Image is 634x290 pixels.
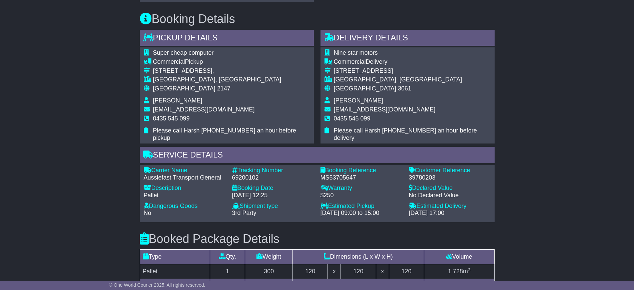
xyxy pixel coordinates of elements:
td: 120 [341,264,376,279]
span: [GEOGRAPHIC_DATA] [334,85,396,92]
td: 120 [389,264,424,279]
td: Type [140,250,210,264]
td: Pallet [140,264,210,279]
td: 300 [245,264,293,279]
div: Booking Date [232,185,314,192]
div: Tracking Number [232,167,314,174]
div: [GEOGRAPHIC_DATA], [GEOGRAPHIC_DATA] [153,76,310,83]
div: Pickup Details [140,30,314,48]
h3: Booked Package Details [140,232,495,246]
span: [PERSON_NAME] [334,97,383,104]
span: [EMAIL_ADDRESS][DOMAIN_NAME] [153,106,255,113]
div: Delivery Details [321,30,495,48]
div: Booking Reference [321,167,402,174]
div: [DATE] 09:00 to 15:00 [321,210,402,217]
span: 3rd Party [232,210,256,216]
div: [STREET_ADDRESS], [153,67,310,75]
span: Nine star motors [334,49,378,56]
div: Declared Value [409,185,491,192]
span: [EMAIL_ADDRESS][DOMAIN_NAME] [334,106,436,113]
td: Dimensions (L x W x H) [293,250,424,264]
div: [STREET_ADDRESS] [334,67,491,75]
div: Aussiefast Transport General [144,174,225,182]
td: Qty. [210,250,245,264]
td: m [424,264,494,279]
div: 39780203 [409,174,491,182]
div: Estimated Delivery [409,203,491,210]
div: Pallet [144,192,225,199]
span: Commercial [334,58,366,65]
span: 3061 [398,85,411,92]
span: 1.728 [448,268,463,275]
h3: Booking Details [140,12,495,26]
span: Commercial [153,58,185,65]
span: 0435 545 099 [334,115,371,122]
div: No Declared Value [409,192,491,199]
span: Please call Harsh [PHONE_NUMBER] an hour before delivery [334,127,477,141]
div: MS53705647 [321,174,402,182]
div: Delivery [334,58,491,66]
td: x [376,264,389,279]
span: No [144,210,151,216]
div: [GEOGRAPHIC_DATA], [GEOGRAPHIC_DATA] [334,76,491,83]
div: Pickup [153,58,310,66]
span: 0435 545 099 [153,115,190,122]
div: Carrier Name [144,167,225,174]
td: x [328,264,341,279]
div: Customer Reference [409,167,491,174]
span: Super cheap computer [153,49,214,56]
td: 120 [293,264,328,279]
div: [DATE] 12:25 [232,192,314,199]
td: Volume [424,250,494,264]
div: Shipment type [232,203,314,210]
span: [GEOGRAPHIC_DATA] [153,85,215,92]
div: [DATE] 17:00 [409,210,491,217]
div: Estimated Pickup [321,203,402,210]
div: 69200102 [232,174,314,182]
td: Weight [245,250,293,264]
td: 1 [210,264,245,279]
span: 2147 [217,85,230,92]
div: Description [144,185,225,192]
span: [PERSON_NAME] [153,97,202,104]
div: $250 [321,192,402,199]
div: Dangerous Goods [144,203,225,210]
div: Service Details [140,147,495,165]
span: Please call Harsh [PHONE_NUMBER] an hour before pickup [153,127,296,141]
span: © One World Courier 2025. All rights reserved. [109,282,205,288]
div: Warranty [321,185,402,192]
sup: 3 [468,267,471,272]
